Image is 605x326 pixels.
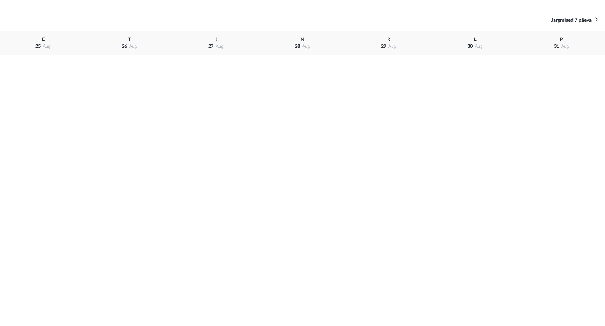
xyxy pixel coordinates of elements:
span: aug [561,44,569,48]
a: Järgmised 7 päeva [551,16,598,24]
span: N [301,37,304,42]
span: 27 [208,44,213,48]
span: 29 [381,44,386,48]
span: aug [388,44,396,48]
span: Järgmised 7 päeva [551,18,592,23]
span: K [214,37,217,42]
span: aug [302,44,310,48]
span: 30 [467,44,473,48]
span: P [560,37,563,42]
span: E [42,37,45,42]
span: T [128,37,131,42]
span: aug [216,44,224,48]
span: R [387,37,390,42]
span: L [474,37,477,42]
span: 26 [122,44,127,48]
span: 25 [35,44,41,48]
span: aug [43,44,51,48]
span: 31 [554,44,559,48]
span: aug [129,44,137,48]
span: aug [475,44,483,48]
span: 28 [295,44,300,48]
